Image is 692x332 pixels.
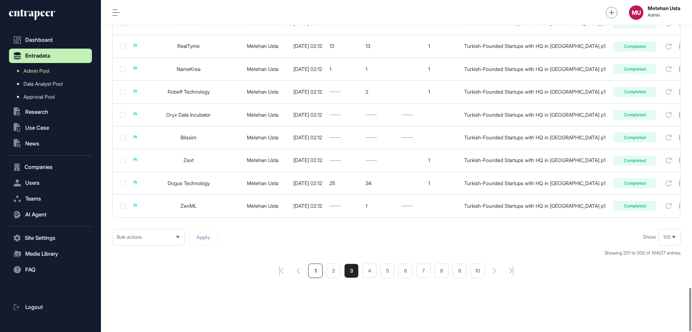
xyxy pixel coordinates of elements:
div: Completed [613,87,656,97]
span: Research [25,109,48,115]
span: Companies [25,164,53,170]
a: Metehan Usta [247,203,278,209]
span: 100 [663,234,671,240]
div: [DATE] 02:12 [293,157,322,163]
a: 5 [380,264,395,278]
a: Metehan Usta [247,157,278,163]
a: 3 [344,264,359,278]
a: Robeff Technology [168,89,210,95]
div: Turkish-Founded Startups with HQ in [GEOGRAPHIC_DATA] p1 [463,157,606,163]
div: Completed [613,41,656,51]
div: [DATE] 02:12 [293,89,322,95]
a: NameKrea [177,66,200,72]
div: 2 [365,89,394,95]
a: pagination-prev-button [297,268,300,274]
button: MU [629,5,643,20]
span: Admin [648,13,680,18]
div: Completed [613,178,656,188]
span: Approval Pool [23,94,55,100]
span: Entradata [25,53,50,59]
a: 4 [362,264,377,278]
div: Completed [613,156,656,166]
span: Dashboard [25,37,53,43]
div: 1 [365,66,394,72]
div: Turkish-Founded Startups with HQ in [GEOGRAPHIC_DATA] p1 [463,180,606,186]
a: pagination-first-page-button [279,266,284,275]
div: 25 [329,180,358,186]
div: [DATE] 02:12 [293,135,322,140]
a: Colendi [180,20,197,26]
span: News [25,141,39,147]
button: AI Agent [9,207,92,222]
a: Metehan Usta [247,89,278,95]
button: Use Case [9,121,92,135]
a: Metehan Usta [247,43,278,49]
span: Use Case [25,125,49,131]
button: Research [9,105,92,119]
div: Completed [613,110,656,120]
a: Data Analyst Pool [13,77,92,90]
button: Users [9,176,92,190]
a: Metehan Usta [247,20,278,26]
div: Turkish-Founded Startups with HQ in [GEOGRAPHIC_DATA] p1 [463,89,606,95]
a: ZenML [181,203,197,209]
strong: Metehan Usta [648,5,680,11]
div: Completed [613,64,656,74]
div: [DATE] 02:12 [293,203,322,209]
div: 1 [402,157,456,163]
div: Turkish-Founded Startups with HQ in [GEOGRAPHIC_DATA] p1 [463,135,606,140]
li: 10 [470,264,485,278]
a: Blissim [181,134,196,140]
li: 7 [416,264,431,278]
li: 2 [326,264,341,278]
span: Admin Pool [23,68,49,74]
span: AI Agent [25,212,46,217]
button: News [9,136,92,151]
div: 1 [402,66,456,72]
a: 6 [398,264,413,278]
span: FAQ [25,267,35,273]
div: Showing 201 to 300 of 194217 entries [604,250,680,257]
a: Admin Pool [13,64,92,77]
button: Companies [9,160,92,174]
span: Teams [25,196,41,202]
a: 1 [308,264,323,278]
div: 34 [365,180,394,186]
li: 9 [452,264,467,278]
div: Turkish-Founded Startups with HQ in [GEOGRAPHIC_DATA] p1 [463,43,606,49]
a: Logout [9,300,92,314]
div: 1 [329,66,358,72]
div: Turkish-Founded Startups with HQ in [GEOGRAPHIC_DATA] p1 [463,66,606,72]
a: 8 [434,264,449,278]
div: 1 [402,180,456,186]
button: Teams [9,192,92,206]
span: Users [25,180,40,186]
a: Approval Pool [13,90,92,103]
a: search-pagination-next-button [493,268,496,274]
span: Media Library [25,251,58,257]
a: Metehan Usta [247,112,278,118]
a: Zext [183,157,194,163]
a: Metehan Usta [247,134,278,140]
div: Turkish-Founded Startups with HQ in [GEOGRAPHIC_DATA] p1 [463,112,606,118]
div: [DATE] 02:12 [293,180,322,186]
div: [DATE] 02:12 [293,112,322,118]
div: [DATE] 02:12 [293,66,322,72]
span: Logout [25,304,43,310]
a: Metehan Usta [247,180,278,186]
div: 1 [365,203,394,209]
a: Oryx Data Incubator [166,112,211,118]
a: search-pagination-last-page-button [509,266,514,275]
button: FAQ [9,263,92,277]
button: Site Settings [9,231,92,245]
span: Site Settings [25,235,56,241]
a: RealTyme [177,43,200,49]
button: Entradata [9,49,92,63]
div: 13 [365,43,394,49]
span: Show [643,234,656,240]
div: 1 [402,89,456,95]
